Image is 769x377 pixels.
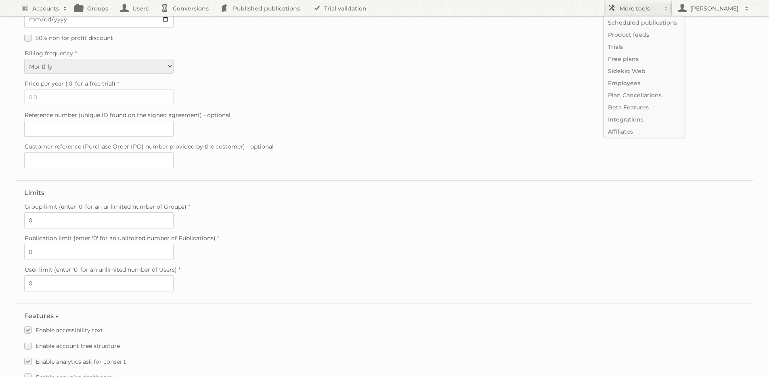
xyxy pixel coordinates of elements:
[604,89,684,101] a: Plan Cancellations
[604,17,684,29] a: Scheduled publications
[604,101,684,113] a: Beta Features
[604,126,684,138] a: Affiliates
[620,4,660,13] h2: More tools
[25,235,216,242] span: Publication limit (enter '0' for an unlimited number of Publications)
[604,29,684,41] a: Product feeds
[24,189,44,197] legend: Limits
[688,4,741,13] h2: [PERSON_NAME]
[25,203,186,210] span: Group limit (enter '0' for an unlimited number of Groups)
[36,342,120,350] span: Enable account tree structure
[25,266,177,273] span: User limit (enter '0' for an unlimited number of Users)
[25,80,115,87] span: Price per year ('0' for a free trial)
[36,327,103,334] span: Enable accessibility text
[32,4,59,13] h2: Accounts
[604,113,684,126] a: Integrations
[25,50,73,57] span: Billing frequency
[604,53,684,65] a: Free plans
[24,312,59,320] legend: Features
[604,77,684,89] a: Employees
[604,41,684,53] a: Trials
[604,65,684,77] a: Sidekiq Web
[36,34,113,42] span: 50% non for profit discount
[36,358,126,365] span: Enable analytics ask for consent
[25,143,274,150] span: Customer reference (Purchase Order (PO) number provided by the customer) - optional
[25,111,230,119] span: Reference number (unique ID found on the signed agreement) - optional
